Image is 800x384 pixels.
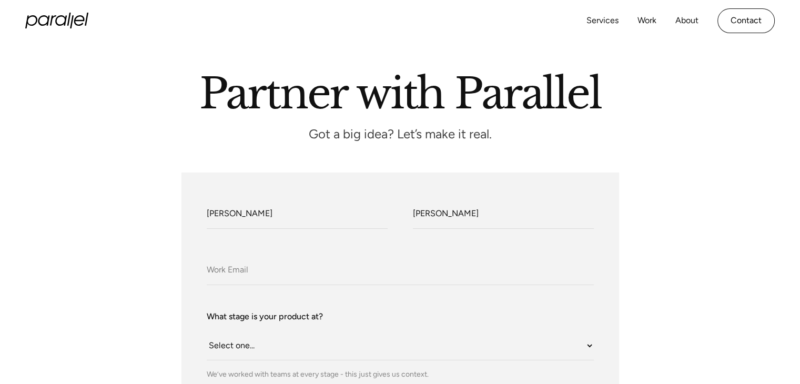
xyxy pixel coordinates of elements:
a: Contact [717,8,775,33]
div: We’ve worked with teams at every stage - this just gives us context. [207,369,594,380]
input: Work Email [207,256,594,285]
h2: Partner with Parallel [100,73,700,109]
a: Services [586,13,619,28]
a: home [25,13,88,28]
p: Got a big idea? Let’s make it real. [242,130,558,139]
a: Work [637,13,656,28]
input: Last Name [413,200,594,229]
input: First Name [207,200,388,229]
a: About [675,13,698,28]
label: What stage is your product at? [207,310,594,323]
